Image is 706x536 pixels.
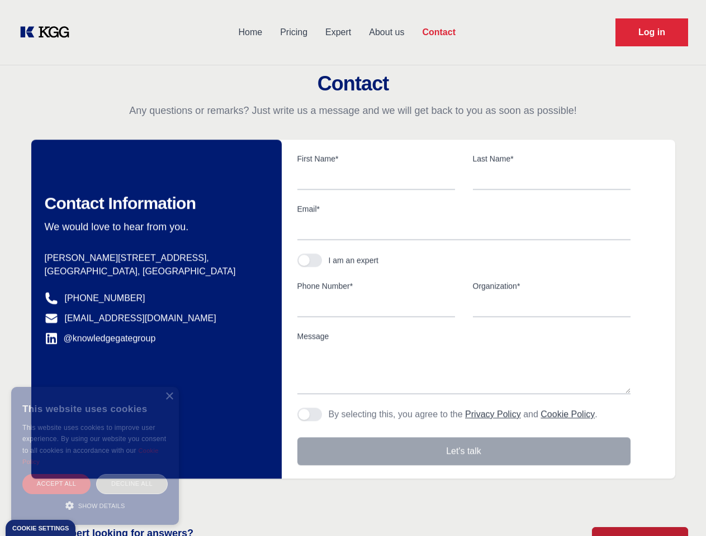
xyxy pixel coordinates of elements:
div: Decline all [96,474,168,494]
button: Let's talk [297,437,631,465]
a: [EMAIL_ADDRESS][DOMAIN_NAME] [65,312,216,325]
p: [GEOGRAPHIC_DATA], [GEOGRAPHIC_DATA] [45,265,264,278]
div: I am an expert [329,255,379,266]
h2: Contact [13,73,693,95]
span: This website uses cookies to improve user experience. By using our website you consent to all coo... [22,424,166,454]
div: This website uses cookies [22,395,168,422]
a: About us [360,18,413,47]
label: Message [297,331,631,342]
span: Show details [78,502,125,509]
p: Any questions or remarks? Just write us a message and we will get back to you as soon as possible! [13,104,693,117]
a: Cookie Policy [22,447,159,465]
label: Email* [297,203,631,214]
a: [PHONE_NUMBER] [65,291,145,305]
a: Pricing [271,18,316,47]
a: @knowledgegategroup [45,332,156,345]
a: Contact [413,18,465,47]
a: Privacy Policy [465,409,521,419]
a: Cookie Policy [541,409,595,419]
a: Request Demo [615,18,688,46]
label: First Name* [297,153,455,164]
div: Cookie settings [12,525,69,532]
a: Expert [316,18,360,47]
h2: Contact Information [45,193,264,213]
div: Close [165,393,173,401]
a: KOL Knowledge Platform: Talk to Key External Experts (KEE) [18,23,78,41]
div: Accept all [22,474,91,494]
label: Phone Number* [297,280,455,291]
iframe: Chat Widget [650,482,706,536]
label: Organization* [473,280,631,291]
p: By selecting this, you agree to the and . [329,408,598,421]
p: [PERSON_NAME][STREET_ADDRESS], [45,251,264,265]
div: Show details [22,500,168,511]
label: Last Name* [473,153,631,164]
a: Home [229,18,271,47]
p: We would love to hear from you. [45,220,264,233]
